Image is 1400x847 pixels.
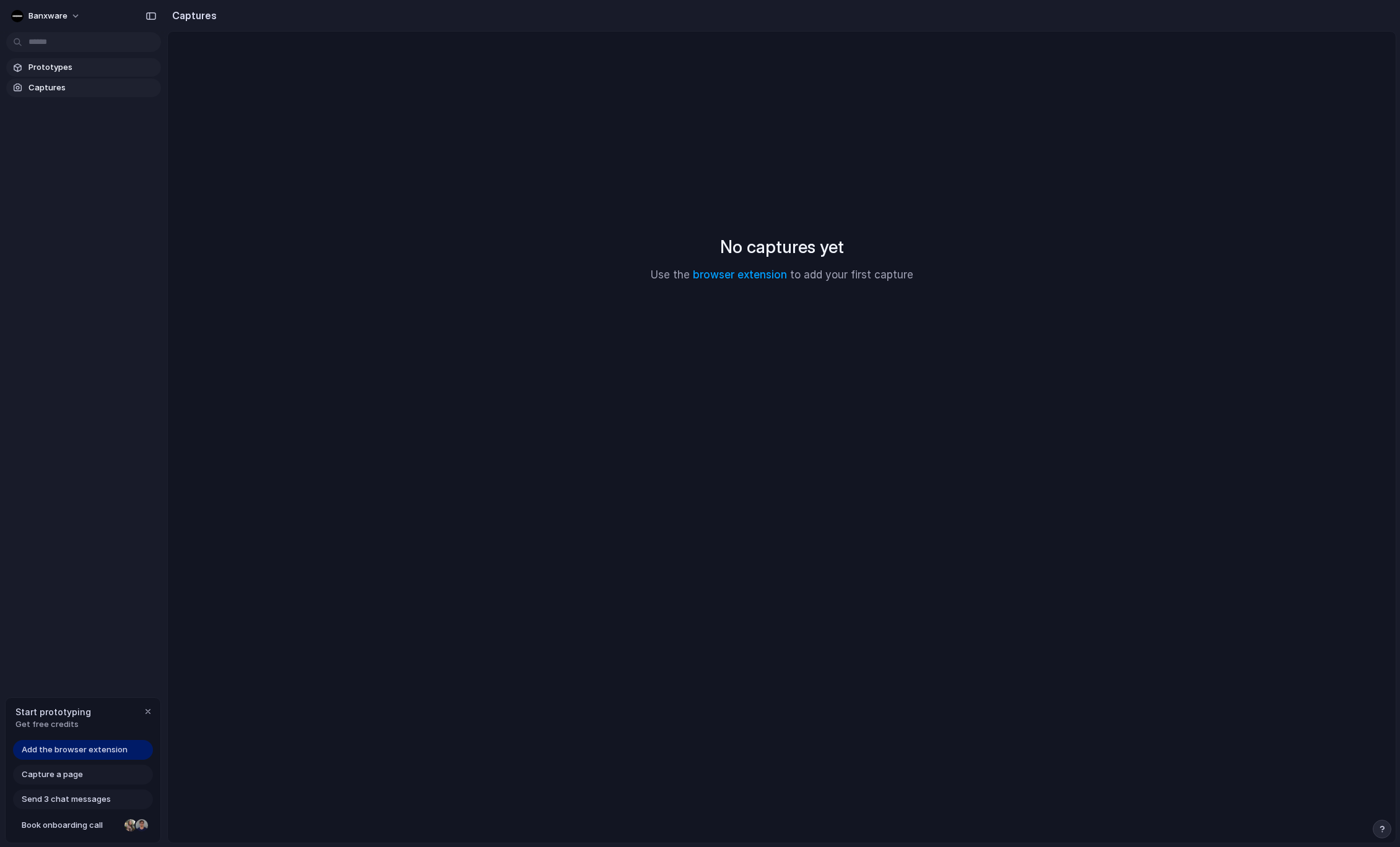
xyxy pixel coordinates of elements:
[6,79,161,97] a: Captures
[167,8,217,23] h2: Captures
[134,818,149,833] div: Christian Iacullo
[15,718,91,731] span: Get free credits
[693,269,787,281] a: browser extension
[15,705,91,718] span: Start prototyping
[651,267,913,283] p: Use the to add your first capture
[28,10,67,22] span: Banxware
[22,744,128,756] span: Add the browser extension
[28,82,156,94] span: Captures
[6,58,161,77] a: Prototypes
[28,61,156,74] span: Prototypes
[6,6,87,26] button: Banxware
[22,819,120,832] span: Book onboarding call
[123,818,138,833] div: Nicole Kubica
[720,234,844,260] h2: No captures yet
[13,815,153,835] a: Book onboarding call
[22,793,111,806] span: Send 3 chat messages
[22,768,83,781] span: Capture a page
